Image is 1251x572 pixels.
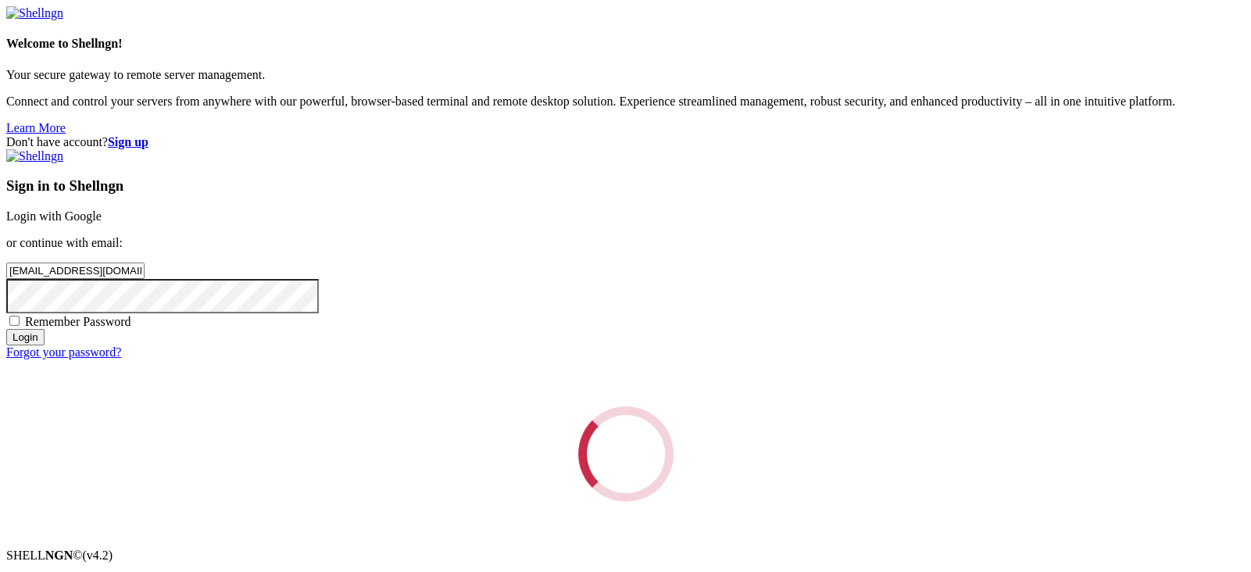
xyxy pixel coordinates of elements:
input: Email address [6,263,145,279]
img: Shellngn [6,6,63,20]
img: Shellngn [6,149,63,163]
h4: Welcome to Shellngn! [6,37,1245,51]
a: Learn More [6,121,66,134]
span: Remember Password [25,315,131,328]
h3: Sign in to Shellngn [6,177,1245,195]
div: Don't have account? [6,135,1245,149]
p: Your secure gateway to remote server management. [6,68,1245,82]
div: Loading... [578,406,674,502]
b: NGN [45,549,73,562]
p: or continue with email: [6,236,1245,250]
a: Login with Google [6,209,102,223]
a: Forgot your password? [6,345,121,359]
input: Remember Password [9,316,20,326]
span: 4.2.0 [83,549,113,562]
p: Connect and control your servers from anywhere with our powerful, browser-based terminal and remo... [6,95,1245,109]
input: Login [6,329,45,345]
span: SHELL © [6,549,113,562]
a: Sign up [108,135,148,148]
